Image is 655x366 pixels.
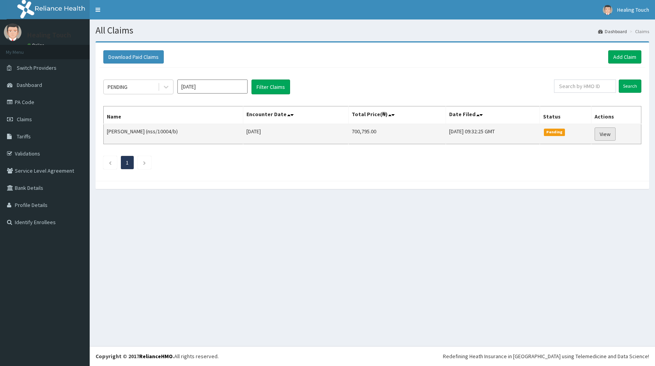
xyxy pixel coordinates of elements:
h1: All Claims [96,25,649,35]
footer: All rights reserved. [90,346,655,366]
img: User Image [4,23,21,41]
span: Claims [17,116,32,123]
td: 700,795.00 [348,124,446,144]
strong: Copyright © 2017 . [96,353,174,360]
div: Redefining Heath Insurance in [GEOGRAPHIC_DATA] using Telemedicine and Data Science! [443,352,649,360]
td: [PERSON_NAME] (nss/10004/b) [104,124,243,144]
th: Actions [591,106,641,124]
span: Switch Providers [17,64,57,71]
span: Healing Touch [617,6,649,13]
input: Select Month and Year [177,80,248,94]
button: Filter Claims [251,80,290,94]
span: Tariffs [17,133,31,140]
input: Search by HMO ID [554,80,616,93]
img: User Image [603,5,613,15]
a: Page 1 is your current page [126,159,129,166]
td: [DATE] [243,124,348,144]
a: Add Claim [608,50,641,64]
span: Pending [544,129,565,136]
span: Dashboard [17,81,42,88]
th: Encounter Date [243,106,348,124]
input: Search [619,80,641,93]
li: Claims [628,28,649,35]
th: Total Price(₦) [348,106,446,124]
button: Download Paid Claims [103,50,164,64]
a: Dashboard [598,28,627,35]
th: Status [540,106,591,124]
a: Online [27,42,46,48]
a: RelianceHMO [139,353,173,360]
th: Name [104,106,243,124]
th: Date Filed [446,106,540,124]
a: Next page [143,159,146,166]
a: View [595,127,616,141]
a: Previous page [108,159,112,166]
div: PENDING [108,83,127,91]
p: Healing Touch [27,32,71,39]
td: [DATE] 09:32:25 GMT [446,124,540,144]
